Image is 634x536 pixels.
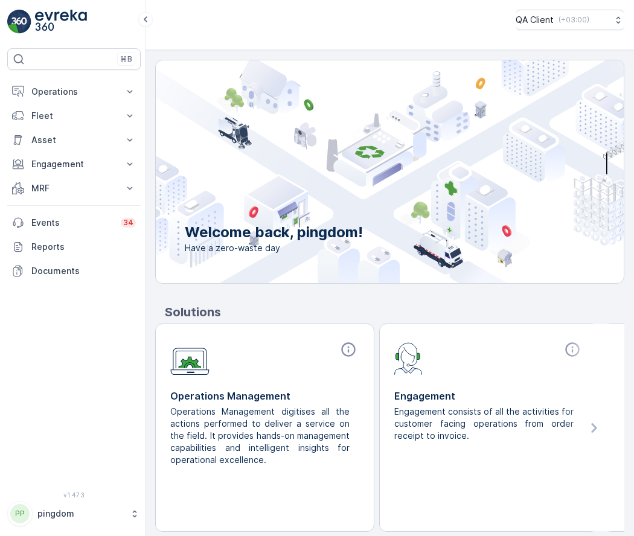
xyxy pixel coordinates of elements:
[31,217,114,229] p: Events
[31,86,117,98] p: Operations
[7,80,141,104] button: Operations
[170,389,359,403] p: Operations Management
[394,341,423,375] img: module-icon
[37,508,124,520] p: pingdom
[31,158,117,170] p: Engagement
[7,104,141,128] button: Fleet
[35,10,87,34] img: logo_light-DOdMpM7g.png
[185,223,363,242] p: Welcome back, pingdom!
[7,235,141,259] a: Reports
[7,501,141,526] button: PPpingdom
[31,182,117,194] p: MRF
[7,259,141,283] a: Documents
[10,504,30,523] div: PP
[170,406,350,466] p: Operations Management digitises all the actions performed to deliver a service on the field. It p...
[123,218,133,228] p: 34
[31,265,136,277] p: Documents
[165,303,624,321] p: Solutions
[170,341,210,375] img: module-icon
[394,389,583,403] p: Engagement
[7,10,31,34] img: logo
[31,110,117,122] p: Fleet
[7,152,141,176] button: Engagement
[101,60,624,283] img: city illustration
[31,241,136,253] p: Reports
[7,211,141,235] a: Events34
[7,176,141,200] button: MRF
[7,491,141,499] span: v 1.47.3
[516,14,554,26] p: QA Client
[31,134,117,146] p: Asset
[120,54,132,64] p: ⌘B
[394,406,574,442] p: Engagement consists of all the activities for customer facing operations from order receipt to in...
[185,242,363,254] span: Have a zero-waste day
[516,10,624,30] button: QA Client(+03:00)
[7,128,141,152] button: Asset
[559,15,589,25] p: ( +03:00 )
